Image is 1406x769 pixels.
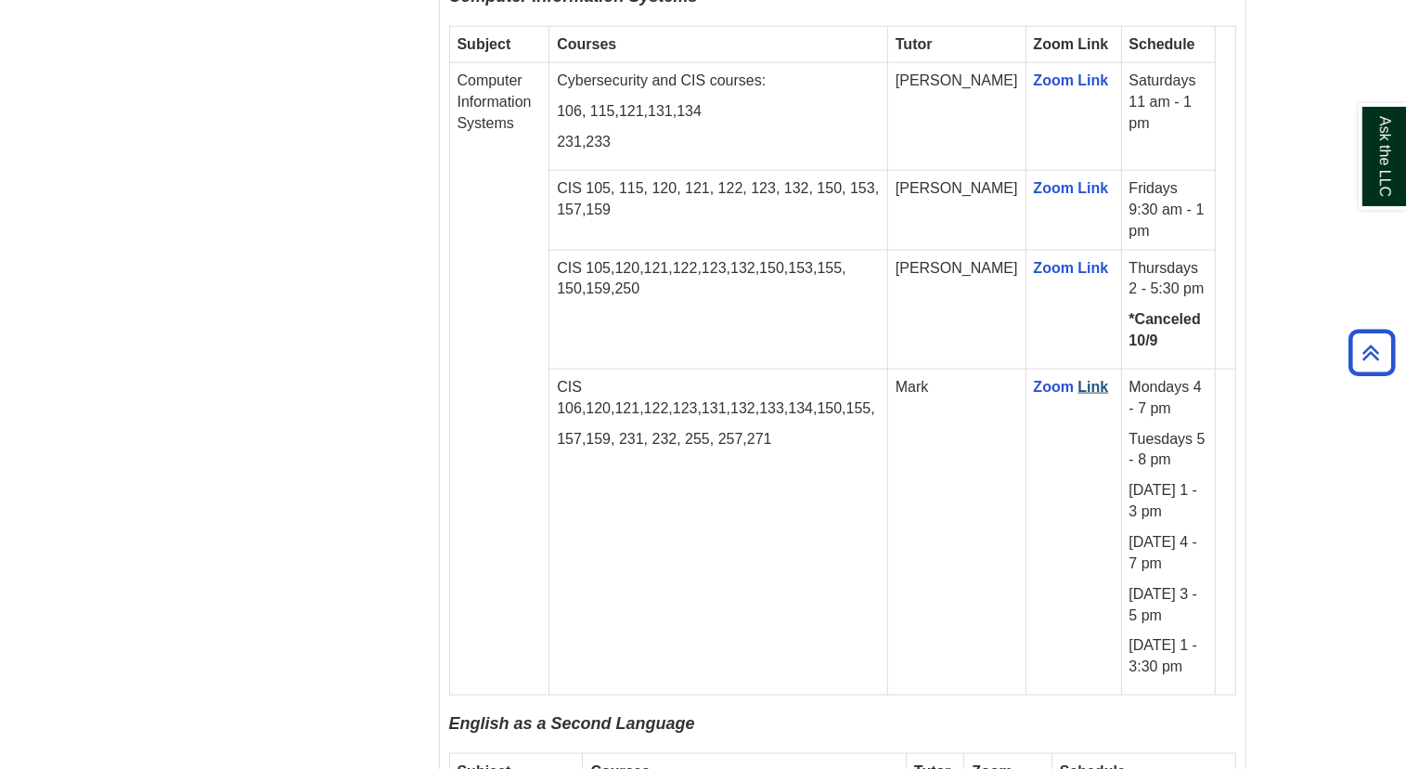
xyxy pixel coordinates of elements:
p: Mondays 4 - 7 pm [1129,377,1208,420]
p: [DATE] 4 - 7 pm [1129,532,1208,575]
a: Back to Top [1342,340,1401,365]
td: [PERSON_NAME] [887,63,1025,171]
strong: Subject [458,36,511,52]
strong: Schedule [1129,36,1195,52]
td: Saturdays 11 am - 1 pm [1121,63,1216,171]
span: English as a Second Language [449,714,695,733]
a: Zoom Link [1034,180,1109,196]
td: [PERSON_NAME] [887,171,1025,251]
a: Zoom Link [1034,72,1109,88]
p: Cybersecurity and CIS courses: [557,71,880,92]
a: Link [1078,379,1109,395]
td: Computer Information Systems [449,63,549,696]
strong: Zoom Link [1034,36,1109,52]
p: [DATE] 3 - 5 pm [1129,584,1208,627]
strong: Tutor [896,36,933,52]
p: 157,159, 231, 232, 255, 257,271 [557,429,880,450]
td: CIS 105,120,121,122,123,132,150,153,155, 150,159,250 [549,250,888,369]
p: CIS 106,120,121,122,123,131,132,133,134,150,155, [557,377,880,420]
strong: *Canceled 10/9 [1129,311,1201,348]
p: 231,233 [557,132,880,153]
a: Zoom Link [1034,260,1109,276]
strong: Courses [557,36,616,52]
p: Tuesdays 5 - 8 pm [1129,429,1208,472]
p: CIS 105, 115, 120, 121, 122, 123, 132, 150, 153, 157,159 [557,178,880,221]
p: 106, 115,121,131,134 [557,101,880,123]
td: Mark [887,369,1025,695]
p: [DATE] 1 - 3:30 pm [1129,635,1208,678]
td: Fridays 9:30 am - 1 pm [1121,171,1216,251]
p: [DATE] 1 - 3 pm [1129,480,1208,523]
td: [PERSON_NAME] [887,250,1025,369]
a: Zoom [1034,379,1075,395]
p: Thursdays 2 - 5:30 pm [1129,258,1208,301]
